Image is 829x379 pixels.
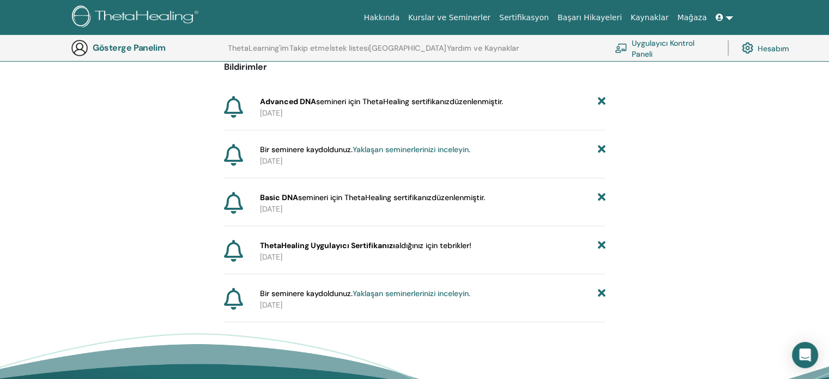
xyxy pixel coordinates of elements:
img: chalkboard-teacher.svg [615,43,627,52]
font: [DATE] [260,156,282,166]
img: generic-user-icon.jpg [71,39,88,57]
a: Sertifikasyon [495,8,553,28]
font: semineri için ThetaHealing sertifikanız [316,97,450,106]
a: Yaklaşan seminerlerinizi inceleyin. [353,145,470,154]
font: Uygulayıcı Kontrol Paneli [632,38,694,58]
font: Gösterge Panelim [93,42,165,53]
font: [DATE] [260,204,282,214]
a: Hesabım [742,36,789,60]
font: ThetaLearning'im [228,43,289,53]
font: Bir seminere kaydoldunuz. [260,288,353,298]
font: ThetaHealing Uygulayıcı Sertifikanızı [260,240,395,250]
font: [GEOGRAPHIC_DATA] [369,43,446,53]
font: Mağaza [677,13,706,22]
div: Open Intercom Messenger [792,342,818,368]
font: aldığınız için tebrikler [395,240,469,250]
font: İstek listesi [330,43,369,53]
img: logo.png [72,5,202,30]
font: düzenlenmiştir. [432,192,485,202]
font: düzenlenmiştir. [450,97,503,106]
font: Sertifikasyon [499,13,549,22]
font: [DATE] [260,108,282,118]
a: [GEOGRAPHIC_DATA] [369,44,446,61]
a: Uygulayıcı Kontrol Paneli [615,36,715,60]
font: Hesabım [758,44,789,53]
a: Hakkında [359,8,404,28]
font: Başarı Hikayeleri [558,13,622,22]
font: Yardım ve Kaynaklar [447,43,519,53]
a: Takip etme [289,44,329,61]
a: ThetaLearning'im [228,44,289,61]
font: Takip etme [289,43,329,53]
font: semineri için ThetaHealing sertifikanız [298,192,432,202]
font: Advanced DNA [260,97,316,106]
img: cog.svg [742,40,753,56]
font: [DATE] [260,252,282,262]
a: Yardım ve Kaynaklar [447,44,519,61]
font: Bir seminere kaydoldunuz. [260,145,353,154]
font: Hakkında [364,13,400,22]
a: Kurslar ve Seminerler [404,8,495,28]
a: Yaklaşan seminerlerinizi inceleyin. [353,288,470,298]
font: ! [469,240,471,250]
font: Basic DNA [260,192,298,202]
a: Mağaza [673,8,711,28]
font: Kaynaklar [631,13,669,22]
font: Kurslar ve Seminerler [408,13,491,22]
font: Bildirimler [224,61,267,73]
a: İstek listesi [330,44,369,61]
font: [DATE] [260,300,282,310]
a: Başarı Hikayeleri [553,8,626,28]
a: Kaynaklar [626,8,673,28]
